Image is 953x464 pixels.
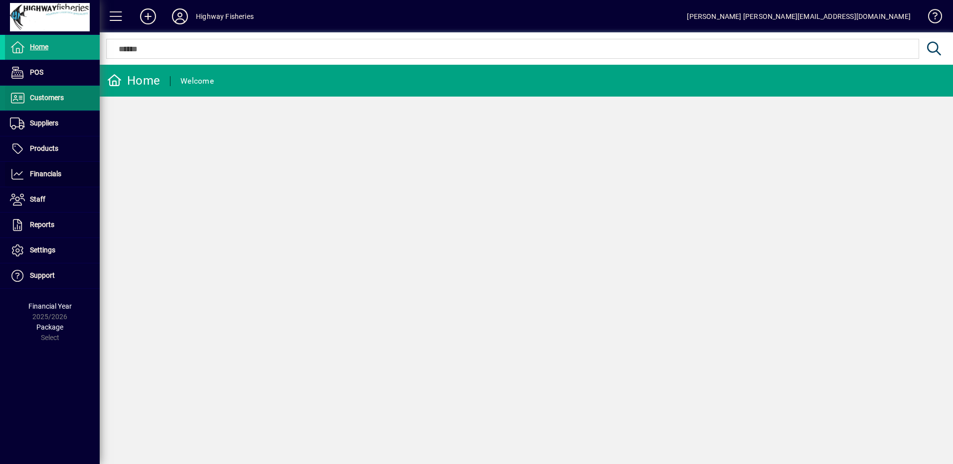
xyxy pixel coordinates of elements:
[30,271,55,279] span: Support
[30,195,45,203] span: Staff
[30,246,55,254] span: Settings
[5,162,100,187] a: Financials
[30,170,61,178] span: Financials
[107,73,160,89] div: Home
[36,323,63,331] span: Package
[28,302,72,310] span: Financial Year
[5,86,100,111] a: Customers
[5,60,100,85] a: POS
[687,8,911,24] div: [PERSON_NAME] [PERSON_NAME][EMAIL_ADDRESS][DOMAIN_NAME]
[5,238,100,263] a: Settings
[30,43,48,51] span: Home
[30,119,58,127] span: Suppliers
[132,7,164,25] button: Add
[5,213,100,237] a: Reports
[30,94,64,102] span: Customers
[5,263,100,288] a: Support
[30,144,58,152] span: Products
[164,7,196,25] button: Profile
[196,8,254,24] div: Highway Fisheries
[30,221,54,229] span: Reports
[180,73,214,89] div: Welcome
[921,2,941,34] a: Knowledge Base
[5,111,100,136] a: Suppliers
[5,187,100,212] a: Staff
[5,136,100,161] a: Products
[30,68,43,76] span: POS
